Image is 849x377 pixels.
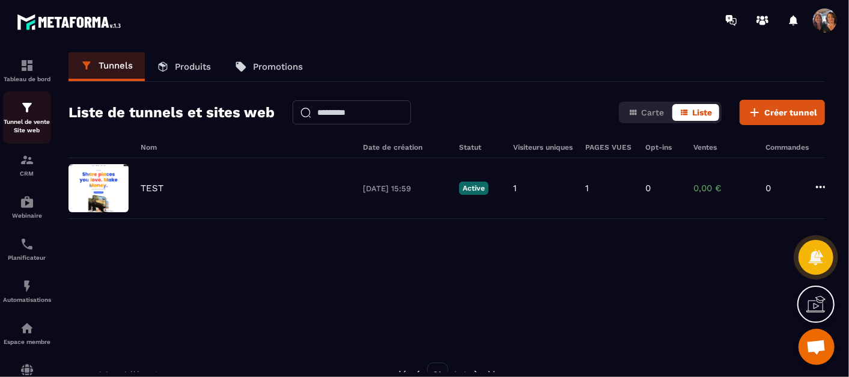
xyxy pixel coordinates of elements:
a: formationformationTunnel de vente Site web [3,91,51,144]
p: Webinaire [3,212,51,219]
img: logo [17,11,125,33]
h6: PAGES VUES [585,143,633,152]
a: formationformationTableau de bord [3,49,51,91]
p: Tableau de bord [3,76,51,82]
p: 0 [645,183,651,194]
img: formation [20,100,34,115]
p: Planificateur [3,254,51,261]
div: Ouvrir le chat [799,329,835,365]
img: formation [20,58,34,73]
a: schedulerschedulerPlanificateur [3,228,51,270]
a: automationsautomationsAutomatisations [3,270,51,312]
p: Tunnels [99,60,133,71]
p: CRM [3,170,51,177]
h6: Date de création [363,143,447,152]
span: Liste [692,108,712,117]
span: Créer tunnel [764,106,817,118]
h6: Commandes [765,143,809,152]
img: formation [20,153,34,167]
p: Active [459,182,488,195]
a: automationsautomationsWebinaire [3,186,51,228]
a: Tunnels [68,52,145,81]
h6: Opt-ins [645,143,681,152]
button: Liste [672,104,719,121]
a: Produits [145,52,223,81]
p: Espace membre [3,339,51,345]
img: automations [20,279,34,293]
a: formationformationCRM [3,144,51,186]
p: 1 [585,183,589,194]
h2: Liste de tunnels et sites web [68,100,275,124]
img: image [68,164,129,212]
p: 1 [513,183,517,194]
p: Promotions [253,61,303,72]
a: automationsautomationsEspace membre [3,312,51,354]
img: scheduler [20,237,34,251]
a: Promotions [223,52,315,81]
h6: Ventes [693,143,753,152]
p: 0,00 € [693,183,753,194]
button: Créer tunnel [740,100,825,125]
button: Carte [621,104,671,121]
img: automations [20,321,34,336]
p: [DATE] 15:59 [363,184,447,193]
h6: Nom [141,143,351,152]
span: Carte [641,108,664,117]
h6: Statut [459,143,501,152]
p: Tunnel de vente Site web [3,118,51,135]
p: TEST [141,183,163,194]
p: 0 [765,183,802,194]
p: Automatisations [3,296,51,303]
p: Produits [175,61,211,72]
h6: Visiteurs uniques [513,143,573,152]
img: automations [20,195,34,209]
